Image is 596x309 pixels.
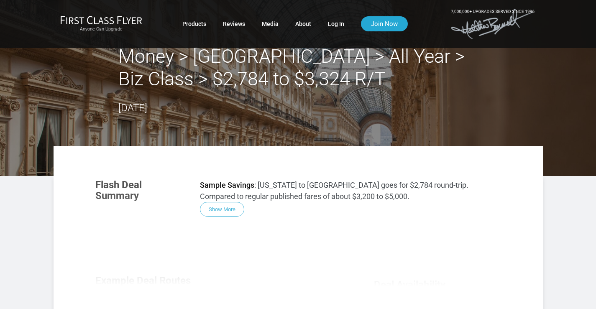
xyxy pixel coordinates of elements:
time: [DATE] [118,102,147,114]
a: Media [262,16,279,31]
a: About [295,16,311,31]
img: First Class Flyer [60,15,142,24]
a: Products [182,16,206,31]
a: Reviews [223,16,245,31]
small: Anyone Can Upgrade [60,26,142,32]
a: First Class FlyerAnyone Can Upgrade [60,15,142,32]
h3: Flash Deal Summary [95,179,187,202]
p: : [US_STATE] to [GEOGRAPHIC_DATA] goes for $2,784 round-trip. Compared to regular published fares... [200,179,501,202]
strong: Sample Savings [200,181,254,189]
h2: Money > [GEOGRAPHIC_DATA] > All Year > Biz Class > $2,784 to $3,324 R/T [118,45,478,90]
a: Log In [328,16,344,31]
a: Join Now [361,16,408,31]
